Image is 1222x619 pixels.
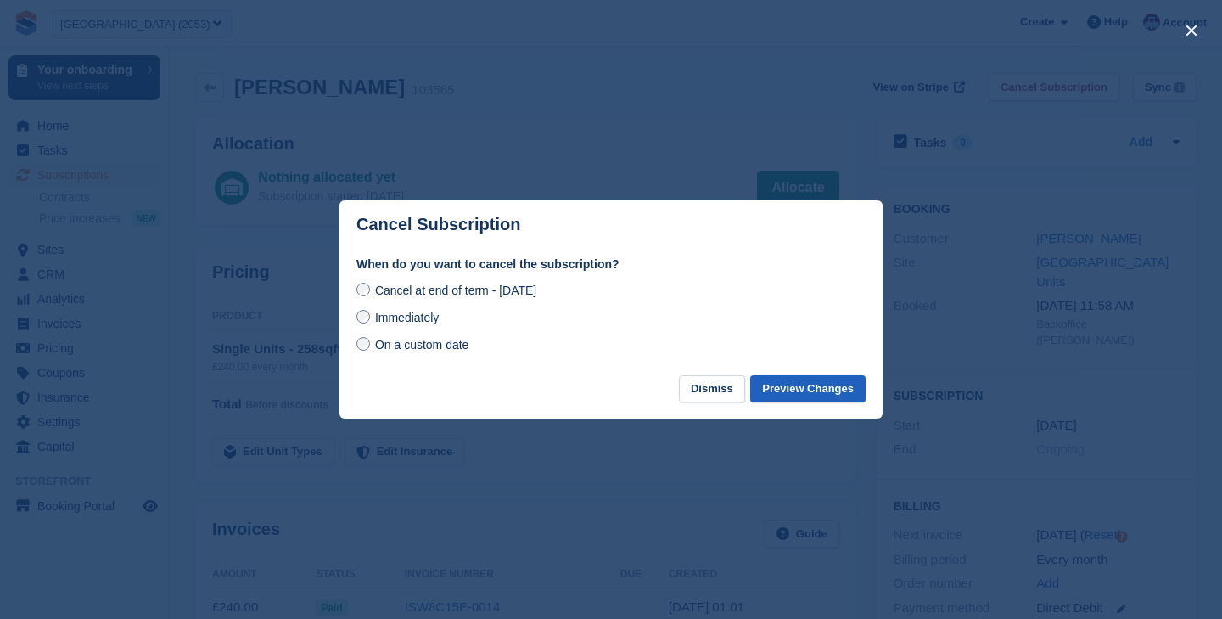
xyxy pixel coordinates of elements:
[356,310,370,324] input: Immediately
[750,375,866,403] button: Preview Changes
[679,375,745,403] button: Dismiss
[356,256,866,273] label: When do you want to cancel the subscription?
[375,311,439,324] span: Immediately
[375,338,469,352] span: On a custom date
[356,215,520,234] p: Cancel Subscription
[375,284,536,297] span: Cancel at end of term - [DATE]
[1178,17,1205,44] button: close
[356,283,370,296] input: Cancel at end of term - [DATE]
[356,337,370,351] input: On a custom date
